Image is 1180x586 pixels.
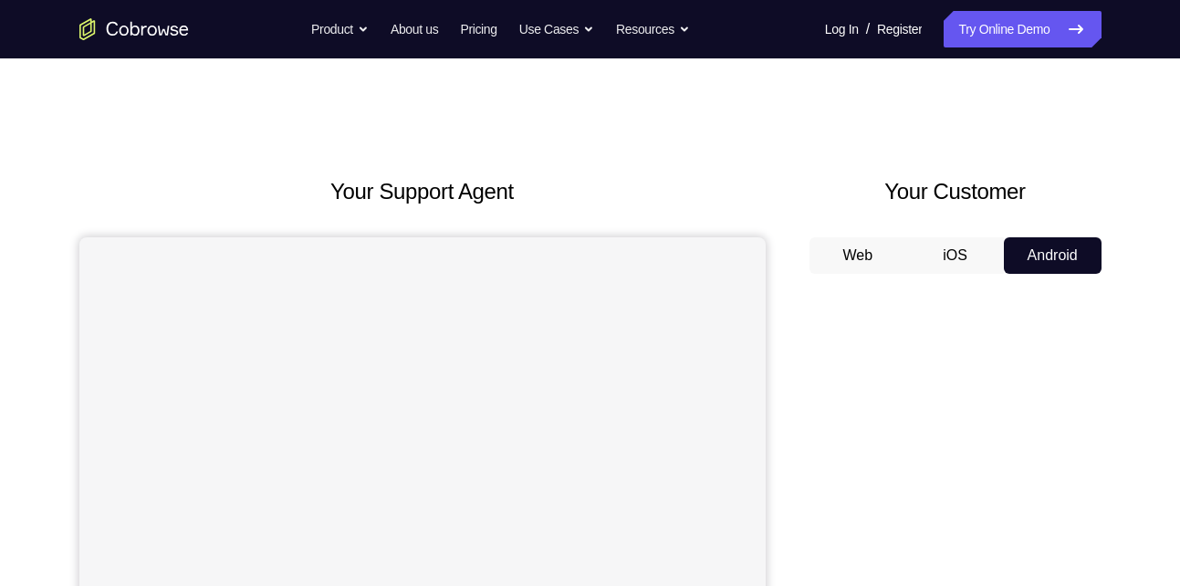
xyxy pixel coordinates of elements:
[877,11,922,47] a: Register
[79,18,189,40] a: Go to the home page
[311,11,369,47] button: Product
[460,11,496,47] a: Pricing
[809,237,907,274] button: Web
[616,11,690,47] button: Resources
[1004,237,1102,274] button: Android
[519,11,594,47] button: Use Cases
[809,175,1102,208] h2: Your Customer
[906,237,1004,274] button: iOS
[944,11,1101,47] a: Try Online Demo
[866,18,870,40] span: /
[825,11,859,47] a: Log In
[79,175,766,208] h2: Your Support Agent
[391,11,438,47] a: About us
